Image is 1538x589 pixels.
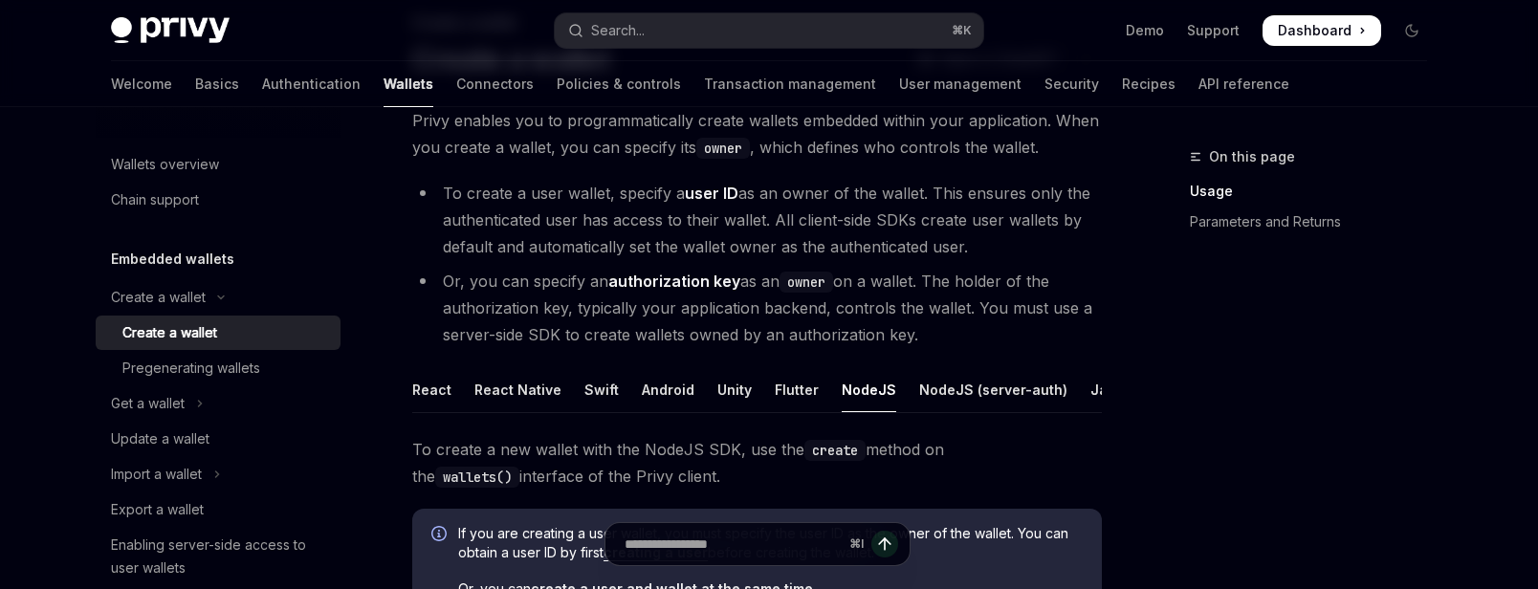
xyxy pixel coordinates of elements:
span: To create a new wallet with the NodeJS SDK, use the method on the interface of the Privy client. [412,436,1102,490]
div: NodeJS (server-auth) [919,367,1067,412]
code: wallets() [435,467,519,488]
input: Ask a question... [625,523,842,565]
a: Welcome [111,61,172,107]
span: Privy enables you to programmatically create wallets embedded within your application. When you c... [412,107,1102,161]
li: Or, you can specify an as an on a wallet. The holder of the authorization key, typically your app... [412,268,1102,348]
div: Pregenerating wallets [122,357,260,380]
span: On this page [1209,145,1295,168]
a: Parameters and Returns [1190,207,1442,237]
a: Connectors [456,61,534,107]
div: NodeJS [842,367,896,412]
button: Toggle Create a wallet section [96,280,341,315]
li: To create a user wallet, specify a as an owner of the wallet. This ensures only the authenticated... [412,180,1102,260]
div: Import a wallet [111,463,202,486]
div: React Native [474,367,561,412]
div: Unity [717,367,752,412]
a: Create a wallet [96,316,341,350]
strong: authorization key [608,272,740,291]
span: Dashboard [1278,21,1351,40]
span: ⌘ K [952,23,972,38]
div: Java [1090,367,1124,412]
a: Support [1187,21,1240,40]
button: Toggle Get a wallet section [96,386,341,421]
a: Transaction management [704,61,876,107]
div: Wallets overview [111,153,219,176]
div: Update a wallet [111,427,209,450]
h5: Embedded wallets [111,248,234,271]
div: Flutter [775,367,819,412]
div: Get a wallet [111,392,185,415]
div: Android [642,367,694,412]
a: Demo [1126,21,1164,40]
code: create [804,440,866,461]
a: Security [1044,61,1099,107]
a: Dashboard [1263,15,1381,46]
div: Enabling server-side access to user wallets [111,534,329,579]
a: API reference [1198,61,1289,107]
code: owner [780,272,833,293]
strong: user ID [685,184,738,203]
a: Authentication [262,61,361,107]
button: Open search [555,13,983,48]
a: Wallets [384,61,433,107]
a: Wallets overview [96,147,341,182]
div: Export a wallet [111,498,204,521]
a: Basics [195,61,239,107]
button: Toggle dark mode [1396,15,1427,46]
a: Policies & controls [557,61,681,107]
a: User management [899,61,1022,107]
div: Chain support [111,188,199,211]
img: dark logo [111,17,230,44]
div: Swift [584,367,619,412]
code: owner [696,138,750,159]
a: Chain support [96,183,341,217]
div: React [412,367,451,412]
a: Usage [1190,176,1442,207]
button: Send message [871,531,898,557]
div: Create a wallet [122,321,217,344]
a: Update a wallet [96,422,341,456]
a: Pregenerating wallets [96,351,341,385]
a: Enabling server-side access to user wallets [96,528,341,585]
div: Search... [591,19,645,42]
a: Recipes [1122,61,1175,107]
button: Toggle Import a wallet section [96,457,341,491]
div: Create a wallet [111,286,206,309]
a: Export a wallet [96,492,341,527]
